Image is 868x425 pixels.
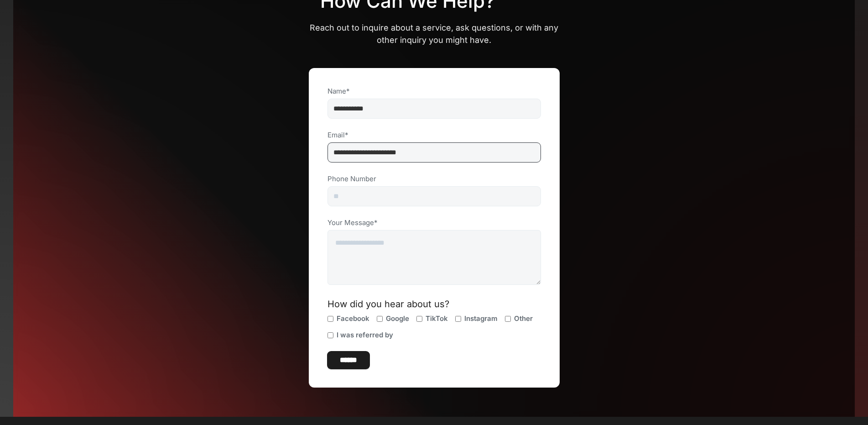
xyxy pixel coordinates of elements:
div: How did you hear about us? [327,299,541,309]
p: Reach out to inquire about a service, ask questions, or with any other inquiry you might have. [309,21,560,46]
label: Email* [327,131,541,140]
span: Other [514,314,533,323]
input: Instagram [455,316,461,322]
input: Google [377,316,383,322]
span: I was referred by [337,331,393,340]
label: Your Message* [327,218,541,227]
span: Facebook [337,314,369,323]
input: Other [505,316,511,322]
form: Contact Us Form (Contact Us Page) [327,86,541,369]
span: Instagram [464,314,498,323]
input: TikTok [416,316,422,322]
label: Phone Number [327,174,541,184]
input: I was referred by [327,332,333,338]
input: Facebook [327,316,333,322]
label: Name* [327,87,541,96]
span: TikTok [426,314,448,323]
span: Google [386,314,409,323]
